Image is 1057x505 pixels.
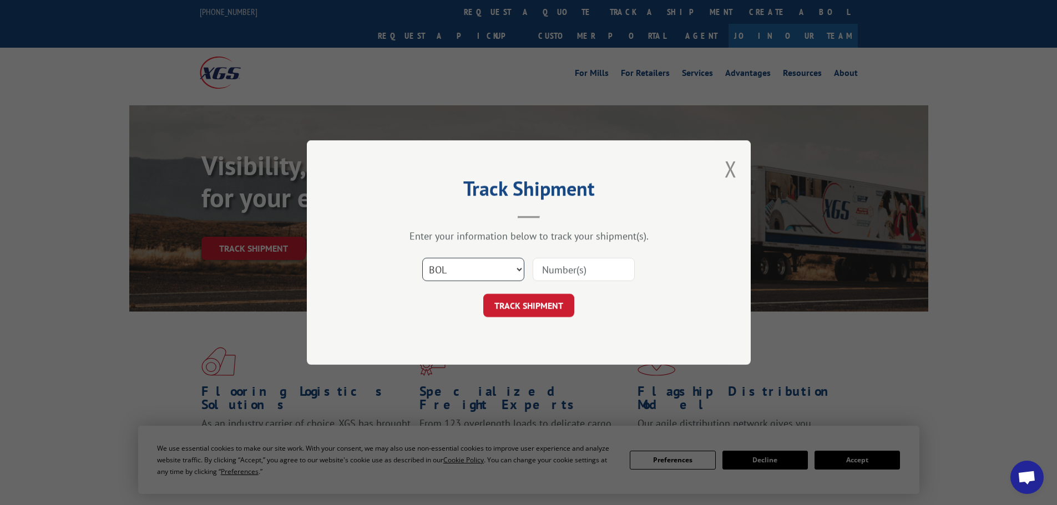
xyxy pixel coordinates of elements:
button: Close modal [725,154,737,183]
div: Enter your information below to track your shipment(s). [362,229,695,242]
button: TRACK SHIPMENT [483,294,574,317]
h2: Track Shipment [362,181,695,202]
input: Number(s) [533,258,635,281]
div: Open chat [1010,461,1044,494]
